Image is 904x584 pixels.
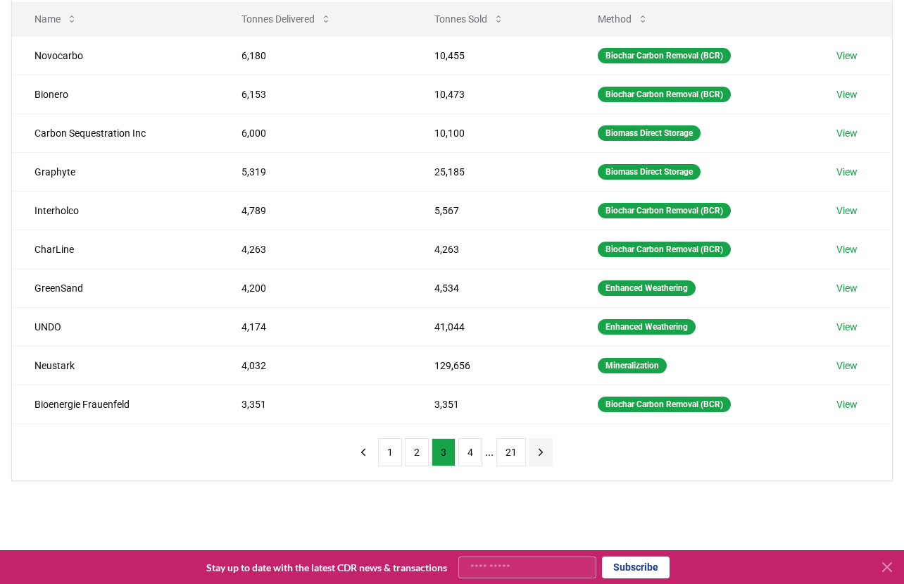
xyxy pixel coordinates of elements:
[219,75,412,113] td: 6,153
[598,242,731,257] div: Biochar Carbon Removal (BCR)
[586,5,660,33] button: Method
[219,268,412,307] td: 4,200
[432,438,456,466] button: 3
[836,320,858,334] a: View
[412,113,576,152] td: 10,100
[598,48,731,63] div: Biochar Carbon Removal (BCR)
[12,113,219,152] td: Carbon Sequestration Inc
[836,126,858,140] a: View
[23,5,89,33] button: Name
[458,438,482,466] button: 4
[12,230,219,268] td: CharLine
[412,385,576,423] td: 3,351
[598,87,731,102] div: Biochar Carbon Removal (BCR)
[12,385,219,423] td: Bioenergie Frauenfeld
[598,280,696,296] div: Enhanced Weathering
[412,191,576,230] td: 5,567
[598,164,701,180] div: Biomass Direct Storage
[485,444,494,461] li: ...
[12,346,219,385] td: Neustark
[219,36,412,75] td: 6,180
[836,242,858,256] a: View
[12,152,219,191] td: Graphyte
[378,438,402,466] button: 1
[529,438,553,466] button: next page
[12,36,219,75] td: Novocarbo
[836,397,858,411] a: View
[836,359,858,373] a: View
[598,397,731,412] div: Biochar Carbon Removal (BCR)
[351,438,375,466] button: previous page
[219,385,412,423] td: 3,351
[12,191,219,230] td: Interholco
[598,125,701,141] div: Biomass Direct Storage
[598,358,667,373] div: Mineralization
[219,152,412,191] td: 5,319
[496,438,526,466] button: 21
[412,346,576,385] td: 129,656
[836,165,858,179] a: View
[219,307,412,346] td: 4,174
[405,438,429,466] button: 2
[836,87,858,101] a: View
[219,113,412,152] td: 6,000
[12,307,219,346] td: UNDO
[598,203,731,218] div: Biochar Carbon Removal (BCR)
[412,36,576,75] td: 10,455
[219,191,412,230] td: 4,789
[412,230,576,268] td: 4,263
[12,75,219,113] td: Bionero
[412,75,576,113] td: 10,473
[412,152,576,191] td: 25,185
[219,230,412,268] td: 4,263
[423,5,515,33] button: Tonnes Sold
[412,307,576,346] td: 41,044
[598,319,696,335] div: Enhanced Weathering
[230,5,343,33] button: Tonnes Delivered
[836,281,858,295] a: View
[12,268,219,307] td: GreenSand
[412,268,576,307] td: 4,534
[836,49,858,63] a: View
[836,204,858,218] a: View
[219,346,412,385] td: 4,032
